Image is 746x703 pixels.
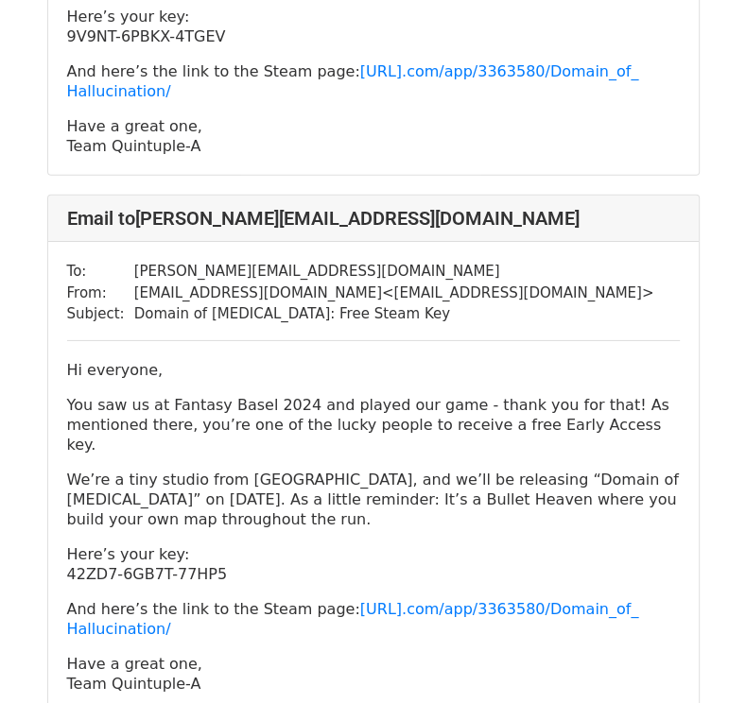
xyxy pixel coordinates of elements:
[134,261,654,283] td: [PERSON_NAME][EMAIL_ADDRESS][DOMAIN_NAME]
[67,395,680,454] p: You saw us at Fantasy Basel 2024 and played our game - thank you for that! As mentioned there, yo...
[134,303,654,325] td: Domain of [MEDICAL_DATA]: Free Steam Key
[67,544,680,584] p: Here’s your key: 42ZD7-6GB7T-77HP5
[651,612,746,703] div: Chat-Widget
[67,7,680,46] p: Here’s your key: 9V9NT-6PBKX-4TGEV
[67,303,134,325] td: Subject:
[67,62,639,100] a: [URL].com/app/3363580/Domain_of_Hallucination/
[67,283,134,304] td: From:
[67,116,680,156] p: Have a great one, Team Quintuple-A
[67,600,639,638] a: [URL].com/app/3363580/Domain_of_Hallucination/
[67,360,680,380] p: Hi everyone,
[67,261,134,283] td: To:
[134,283,654,304] td: [EMAIL_ADDRESS][DOMAIN_NAME] < [EMAIL_ADDRESS][DOMAIN_NAME] >
[67,61,680,101] p: And here’s the link to the Steam page:
[67,654,680,694] p: Have a great one, Team Quintuple-A
[651,612,746,703] iframe: Chat Widget
[67,470,680,529] p: We’re a tiny studio from [GEOGRAPHIC_DATA], and we’ll be releasing “Domain of [MEDICAL_DATA]” on ...
[67,599,680,639] p: And here’s the link to the Steam page:
[67,207,680,230] h4: Email to [PERSON_NAME][EMAIL_ADDRESS][DOMAIN_NAME]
